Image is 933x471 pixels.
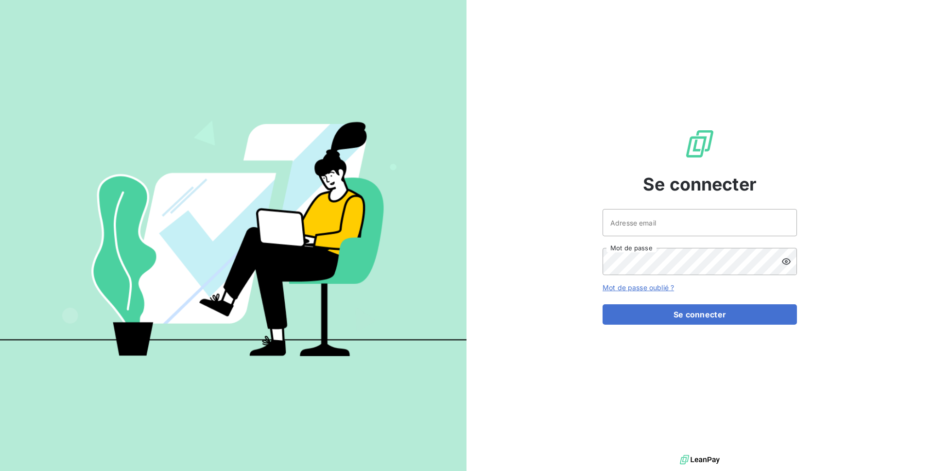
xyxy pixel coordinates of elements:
[603,209,797,236] input: placeholder
[684,128,715,159] img: Logo LeanPay
[680,453,720,467] img: logo
[603,304,797,325] button: Se connecter
[603,283,674,292] a: Mot de passe oublié ?
[643,171,757,197] span: Se connecter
